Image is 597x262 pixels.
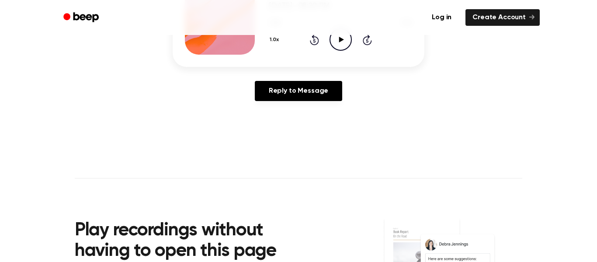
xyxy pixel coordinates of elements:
[465,9,540,26] a: Create Account
[255,81,342,101] a: Reply to Message
[269,32,282,47] button: 1.0x
[75,220,310,262] h2: Play recordings without having to open this page
[423,7,460,28] a: Log in
[57,9,107,26] a: Beep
